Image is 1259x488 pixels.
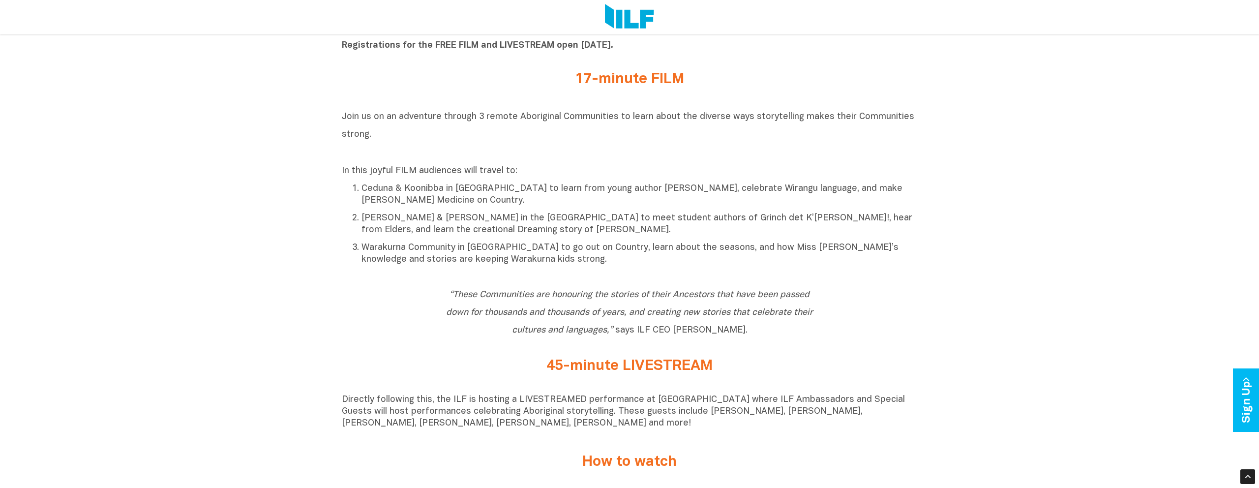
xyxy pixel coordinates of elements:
[445,71,814,88] h2: 17-minute FILM
[605,4,654,30] img: Logo
[1240,469,1255,484] div: Scroll Back to Top
[446,291,813,335] span: says ILF CEO [PERSON_NAME].
[361,183,917,207] p: Ceduna & Koonibba in [GEOGRAPHIC_DATA] to learn from young author [PERSON_NAME], celebrate Wirang...
[361,242,917,266] p: Warakurna Community in [GEOGRAPHIC_DATA] to go out on Country, learn about the seasons, and how M...
[342,41,613,50] b: Registrations for the FREE FILM and LIVESTREAM open [DATE].
[445,358,814,374] h2: 45-minute LIVESTREAM
[446,291,813,335] i: “These Communities are honouring the stories of their Ancestors that have been passed down for th...
[445,454,814,470] h2: How to watch
[342,165,917,177] p: In this joyful FILM audiences will travel to:
[361,213,917,236] p: [PERSON_NAME] & [PERSON_NAME] in the [GEOGRAPHIC_DATA] to meet student authors of Grinch det K’[P...
[342,113,914,139] span: Join us on an adventure through 3 remote Aboriginal Communities to learn about the diverse ways s...
[342,394,917,429] p: Directly following this, the ILF is hosting a LIVESTREAMED performance at [GEOGRAPHIC_DATA] where...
